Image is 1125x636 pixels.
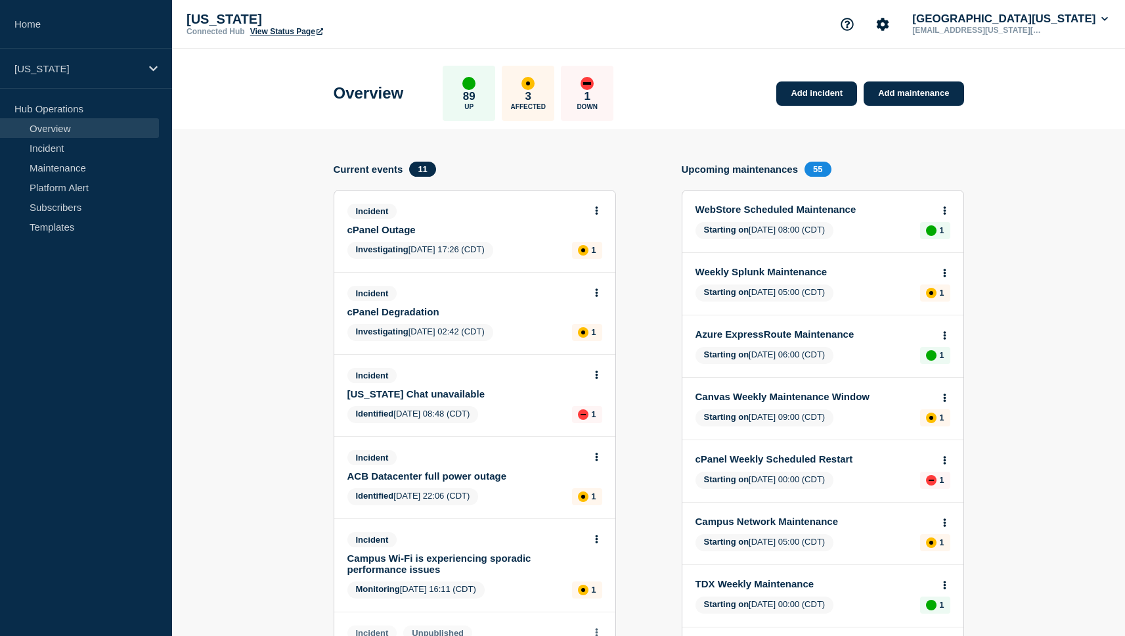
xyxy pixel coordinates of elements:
[463,90,475,103] p: 89
[910,12,1111,26] button: [GEOGRAPHIC_DATA][US_STATE]
[347,324,493,341] span: [DATE] 02:42 (CDT)
[704,350,749,359] span: Starting on
[939,288,944,298] p: 1
[682,164,799,175] h4: Upcoming maintenances
[939,600,944,610] p: 1
[356,584,400,594] span: Monitoring
[695,453,933,465] a: cPanel Weekly Scheduled Restart
[695,597,834,614] span: [DATE] 00:00 (CDT)
[581,77,594,90] div: down
[334,164,403,175] h4: Current events
[695,266,933,277] a: Weekly Splunk Maintenance
[939,350,944,360] p: 1
[695,472,834,489] span: [DATE] 00:00 (CDT)
[926,225,937,236] div: up
[347,204,397,219] span: Incident
[939,475,944,485] p: 1
[939,537,944,547] p: 1
[926,350,937,361] div: up
[578,327,588,338] div: affected
[14,63,141,74] p: [US_STATE]
[864,81,963,106] a: Add maintenance
[926,600,937,610] div: up
[591,245,596,255] p: 1
[926,413,937,423] div: affected
[939,225,944,235] p: 1
[926,288,937,298] div: affected
[776,81,857,106] a: Add incident
[910,26,1046,35] p: [EMAIL_ADDRESS][US_STATE][DOMAIN_NAME]
[577,103,598,110] p: Down
[695,347,834,364] span: [DATE] 06:00 (CDT)
[591,327,596,337] p: 1
[939,413,944,422] p: 1
[347,470,585,482] a: ACB Datacenter full power outage
[187,27,245,36] p: Connected Hub
[347,242,493,259] span: [DATE] 17:26 (CDT)
[347,224,585,235] a: cPanel Outage
[347,488,479,505] span: [DATE] 22:06 (CDT)
[591,409,596,419] p: 1
[409,162,435,177] span: 11
[521,77,535,90] div: affected
[926,475,937,486] div: down
[334,84,404,102] h1: Overview
[695,284,834,302] span: [DATE] 05:00 (CDT)
[578,491,588,502] div: affected
[704,412,749,422] span: Starting on
[525,90,531,103] p: 3
[347,388,585,399] a: [US_STATE] Chat unavailable
[464,103,474,110] p: Up
[591,585,596,595] p: 1
[591,491,596,501] p: 1
[347,368,397,383] span: Incident
[704,474,749,484] span: Starting on
[347,581,485,599] span: [DATE] 16:11 (CDT)
[695,329,933,340] a: Azure ExpressRoute Maintenance
[695,534,834,551] span: [DATE] 05:00 (CDT)
[704,537,749,547] span: Starting on
[187,12,449,27] p: [US_STATE]
[704,225,749,235] span: Starting on
[695,516,933,527] a: Campus Network Maintenance
[869,11,896,38] button: Account settings
[695,409,834,426] span: [DATE] 09:00 (CDT)
[704,599,749,609] span: Starting on
[695,204,933,215] a: WebStore Scheduled Maintenance
[578,245,588,256] div: affected
[347,450,397,465] span: Incident
[578,409,588,420] div: down
[356,409,394,419] span: Identified
[347,532,397,547] span: Incident
[926,537,937,548] div: affected
[695,222,834,239] span: [DATE] 08:00 (CDT)
[578,585,588,595] div: affected
[695,578,933,589] a: TDX Weekly Maintenance
[356,244,408,254] span: Investigating
[356,327,408,336] span: Investigating
[347,286,397,301] span: Incident
[585,90,590,103] p: 1
[356,491,394,501] span: Identified
[511,103,546,110] p: Affected
[347,553,585,575] a: Campus Wi-Fi is experiencing sporadic performance issues
[250,27,323,36] a: View Status Page
[695,391,933,402] a: Canvas Weekly Maintenance Window
[347,406,479,423] span: [DATE] 08:48 (CDT)
[833,11,861,38] button: Support
[805,162,831,177] span: 55
[347,306,585,317] a: cPanel Degradation
[704,287,749,297] span: Starting on
[462,77,475,90] div: up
